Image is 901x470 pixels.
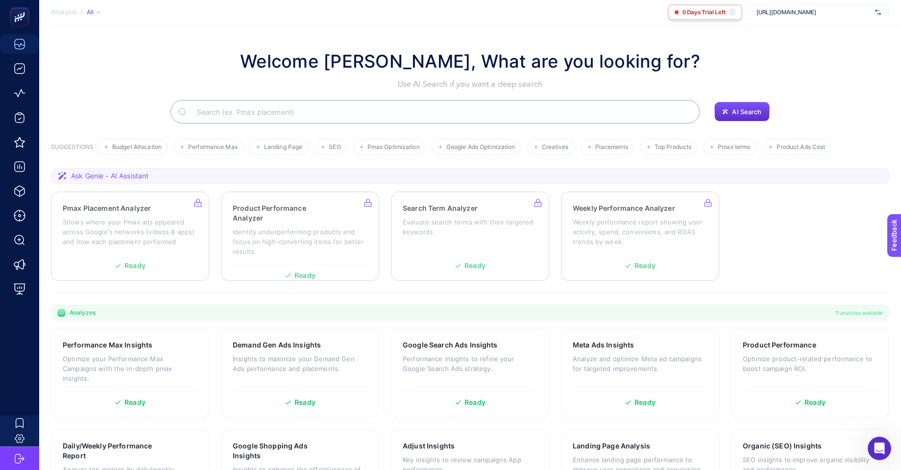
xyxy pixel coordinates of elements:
span: Placements [595,144,628,151]
span: AI Search [732,108,761,116]
span: [URL][DOMAIN_NAME] [756,8,871,16]
span: Ready [464,399,486,406]
span: Google Ads Optimization [446,144,515,151]
span: Top Products [655,144,691,151]
p: Use AI Search if you want a deep search [240,78,700,90]
span: Ask Genie - AI Assistant [71,171,148,181]
span: Pmax terms [718,144,750,151]
a: Performance Max InsightsOptimize your Performance Max Campaigns with the in-depth pmax insights.R... [51,328,209,418]
a: Demand Gen Ads InsightsInsights to maximize your Demand Gen Ads performance and placements.Ready [221,328,379,418]
span: Ready [804,399,826,406]
input: Search [189,98,692,125]
span: Pmax Optimization [367,144,420,151]
a: Search Term AnalyzerEvaluate search terms with their targeted keywordsReady [391,192,549,281]
span: SEO [329,144,341,151]
a: Product PerformanceOptimize product-related performance to boost campaign ROI.Ready [731,328,889,418]
span: 11 analyzes available [835,309,883,317]
span: Feedback [6,3,37,11]
span: Product Ads Cost [777,144,825,151]
span: Ready [294,399,316,406]
span: Budget Allocation [112,144,162,151]
iframe: Intercom live chat [868,437,891,460]
a: Meta Ads InsightsAnalyze and optimize Meta ad campaigns for targeted improvements.Ready [561,328,719,418]
a: Weekly Performance AnalyzerWeekly performance report showing user activity, spend, conversions, a... [561,192,719,281]
span: Creatives [542,144,569,151]
button: AI Search [714,102,769,122]
span: 0 Days Trial Left [682,8,726,16]
p: Optimize your Performance Max Campaigns with the in-depth pmax insights. [63,354,197,383]
a: Google Search Ads InsightsPerformance insights to refine your Google Search Ads strategy.Ready [391,328,549,418]
span: Ready [124,399,146,406]
p: Optimize product-related performance to boost campaign ROI. [743,354,877,373]
h1: Welcome [PERSON_NAME], What are you looking for? [240,48,700,74]
p: Analyze and optimize Meta ad campaigns for targeted improvements. [573,354,707,373]
h3: Landing Page Analysis [573,441,650,451]
span: Analyzes [70,309,96,317]
span: Landing Page [264,144,302,151]
h3: Product Performance [743,340,816,350]
p: Performance insights to refine your Google Search Ads strategy. [403,354,537,373]
p: Insights to maximize your Demand Gen Ads performance and placements. [233,354,367,373]
h3: Daily/Weekly Performance Report [63,441,167,461]
h3: SUGGESTIONS [51,143,94,155]
span: / [80,8,83,16]
div: All [87,8,100,16]
h3: Adjust Insights [403,441,455,451]
a: Pmax Placement AnalyzerShows where your Pmax ads appeared across Google's networks (videos & apps... [51,192,209,281]
h3: Organic (SEO) Insights [743,441,822,451]
h3: Demand Gen Ads Insights [233,340,321,350]
a: Product Performance AnalyzerIdentify underperforming products and focus on high-converting items ... [221,192,379,281]
span: Ready [634,399,656,406]
h3: Meta Ads Insights [573,340,634,350]
h3: Google Shopping Ads Insights [233,441,336,461]
span: Analysis [51,8,76,16]
span: Performance Max [188,144,238,151]
h3: Google Search Ads Insights [403,340,498,350]
h3: Performance Max Insights [63,340,152,350]
img: svg%3e [875,7,881,17]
